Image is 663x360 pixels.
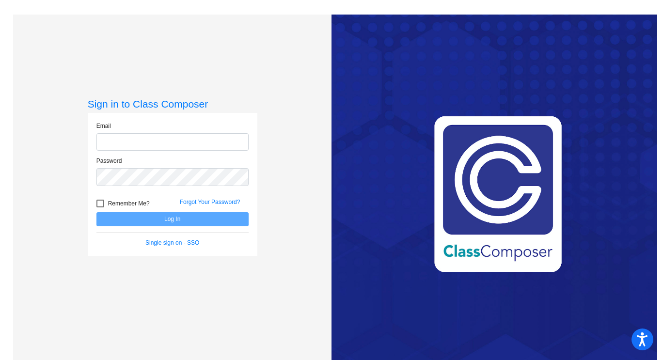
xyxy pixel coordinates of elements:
span: Remember Me? [108,198,150,209]
h3: Sign in to Class Composer [88,98,257,110]
a: Forgot Your Password? [180,199,240,205]
button: Log In [96,212,249,226]
label: Email [96,122,111,130]
label: Password [96,157,122,165]
a: Single sign on - SSO [145,239,199,246]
